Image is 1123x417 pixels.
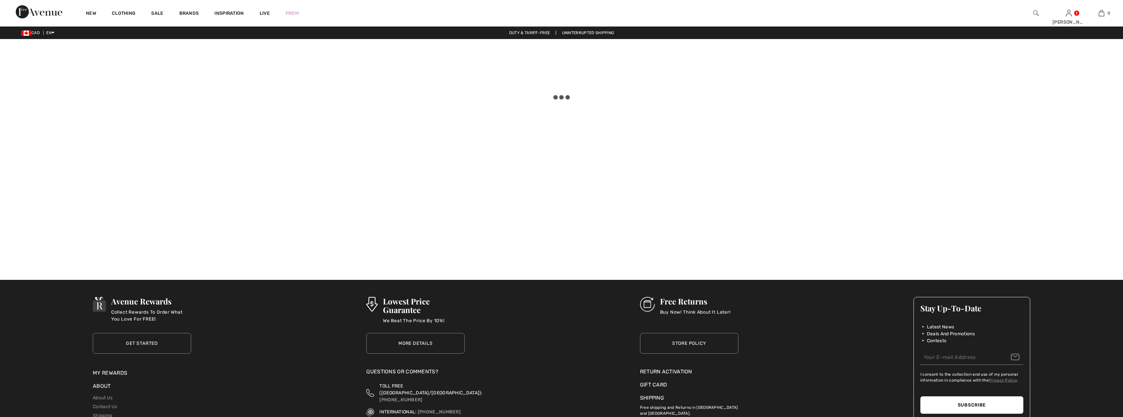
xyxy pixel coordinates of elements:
a: Contact Us [93,404,117,409]
img: 1ère Avenue [16,5,62,18]
a: Privacy Policy [989,378,1017,383]
h3: Lowest Price Guarantee [383,297,465,314]
a: About Us [93,395,112,401]
p: Collect Rewards To Order What You Love For FREE! [111,309,191,322]
p: We Beat The Price By 10%! [383,317,465,330]
a: [PHONE_NUMBER] [418,409,461,415]
label: I consent to the collection and use of my personal information in compliance with the . [920,371,1023,383]
h3: Stay Up-To-Date [920,304,1023,312]
a: [PHONE_NUMBER] [379,397,422,403]
img: Canadian Dollar [21,31,31,36]
div: About [93,382,191,393]
img: Free Returns [640,297,655,312]
span: Contests [927,337,946,344]
h3: Free Returns [660,297,731,305]
div: Questions or Comments? [366,368,465,379]
a: My Rewards [93,370,127,376]
div: [PERSON_NAME] [1053,19,1085,26]
span: CAD [21,31,42,35]
img: Toll Free (Canada/US) [366,383,374,403]
img: My Bag [1099,9,1104,17]
span: Latest News [927,323,954,330]
img: Lowest Price Guarantee [366,297,377,312]
a: New [86,10,96,17]
span: INTERNATIONAL: [379,409,416,415]
a: Brands [179,10,199,17]
a: Live [260,10,270,17]
img: Avenue Rewards [93,297,106,312]
a: Shipping [640,395,664,401]
a: Store Policy [640,333,738,354]
span: 0 [1108,10,1110,16]
a: Return Activation [640,368,738,376]
a: Gift Card [640,381,738,389]
h3: Avenue Rewards [111,297,191,305]
a: Sign In [1066,10,1072,16]
img: My Info [1066,9,1072,17]
span: TOLL FREE ([GEOGRAPHIC_DATA]/[GEOGRAPHIC_DATA]): [379,383,482,396]
span: Inspiration [214,10,244,17]
input: Your E-mail Address [920,350,1023,365]
img: search the website [1033,9,1039,17]
a: 0 [1085,9,1117,17]
a: Prom [286,10,299,17]
button: Subscribe [920,396,1023,414]
a: More Details [366,333,465,354]
a: Sale [151,10,163,17]
span: Deals And Promotions [927,330,975,337]
img: International [366,408,374,416]
p: Free shipping and Returns in [GEOGRAPHIC_DATA] and [GEOGRAPHIC_DATA]. [640,402,738,416]
span: EN [46,31,54,35]
a: Get Started [93,333,191,354]
a: Clothing [112,10,135,17]
p: Buy Now! Think About It Later! [660,309,731,322]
